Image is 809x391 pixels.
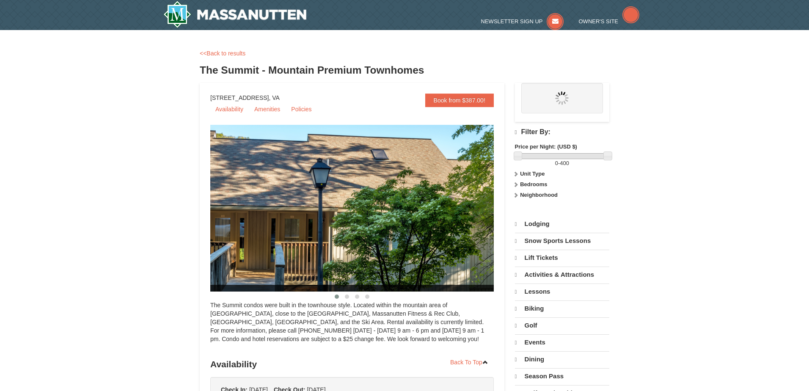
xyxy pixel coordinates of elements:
a: Book from $387.00! [425,94,494,107]
a: Lodging [515,216,609,232]
a: Newsletter Sign Up [481,18,564,25]
h3: The Summit - Mountain Premium Townhomes [200,62,609,79]
label: - [515,159,609,168]
span: 400 [560,160,569,166]
a: Policies [286,103,316,116]
strong: Neighborhood [520,192,558,198]
img: wait.gif [555,91,569,105]
a: Lessons [515,284,609,300]
a: Dining [515,351,609,367]
div: The Summit condos were built in the townhouse style. Located within the mountain area of [GEOGRAP... [210,301,494,352]
a: Activities & Attractions [515,267,609,283]
img: Massanutten Resort Logo [163,1,306,28]
a: Amenities [249,103,285,116]
a: Biking [515,300,609,317]
a: Owner's Site [579,18,640,25]
a: Lift Tickets [515,250,609,266]
a: Massanutten Resort [163,1,306,28]
a: Events [515,334,609,350]
a: Snow Sports Lessons [515,233,609,249]
a: Back To Top [445,356,494,369]
a: Season Pass [515,368,609,384]
a: Availability [210,103,248,116]
span: Owner's Site [579,18,619,25]
img: 19219034-1-0eee7e00.jpg [210,125,515,292]
span: Newsletter Sign Up [481,18,543,25]
h4: Filter By: [515,128,609,136]
a: Golf [515,317,609,333]
h3: Availability [210,356,494,373]
strong: Bedrooms [520,181,547,187]
strong: Price per Night: (USD $) [515,143,577,150]
a: <<Back to results [200,50,245,57]
span: 0 [555,160,558,166]
strong: Unit Type [520,171,545,177]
